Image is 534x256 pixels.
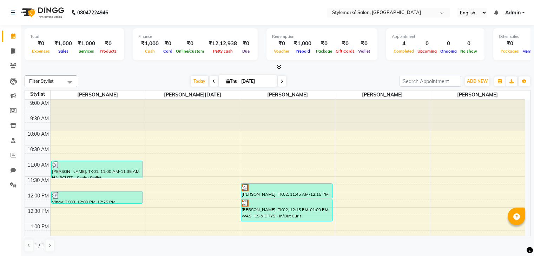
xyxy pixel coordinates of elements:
div: 0 [459,40,479,48]
span: Cash [143,49,157,54]
span: Gift Cards [334,49,356,54]
span: Voucher [272,49,291,54]
div: ₹0 [240,40,252,48]
div: Appointment [392,34,479,40]
div: 9:00 AM [29,100,50,107]
span: 1 / 1 [34,242,44,249]
div: Redemption [272,34,372,40]
div: 10:30 AM [26,146,50,153]
div: 1:00 PM [29,223,50,230]
span: Services [77,49,96,54]
input: Search Appointment [400,76,461,87]
div: ₹0 [161,40,174,48]
div: ₹1,000 [75,40,98,48]
div: Vinay, TK03, 12:00 PM-12:25 PM, BACKWASH ADD ONS - Intense Repair Scrub [52,191,143,203]
div: Total [30,34,118,40]
div: ₹0 [30,40,52,48]
span: No show [459,49,479,54]
span: Ongoing [439,49,459,54]
span: Online/Custom [174,49,206,54]
span: Upcoming [416,49,439,54]
div: ₹1,000 [52,40,75,48]
div: ₹0 [98,40,118,48]
span: ADD NEW [467,79,488,84]
span: Wallet [356,49,372,54]
span: [PERSON_NAME] [240,90,335,99]
div: 0 [439,40,459,48]
img: logo [18,3,66,22]
div: 12:30 PM [26,208,50,215]
div: 4 [392,40,416,48]
span: ⁠[PERSON_NAME] [335,90,430,99]
div: ₹0 [174,40,206,48]
div: 11:00 AM [26,161,50,169]
div: 9:30 AM [29,115,50,122]
div: ₹1,000 [291,40,314,48]
span: Petty cash [211,49,235,54]
span: Packages [499,49,521,54]
span: Filter Stylist [29,78,54,84]
span: Admin [505,9,521,16]
span: Expenses [30,49,52,54]
span: Today [191,76,208,87]
div: 0 [416,40,439,48]
div: 11:30 AM [26,177,50,184]
div: Stylist [25,90,50,98]
span: Package [314,49,334,54]
div: ₹0 [272,40,291,48]
span: [PERSON_NAME] [430,90,525,99]
input: 2025-09-04 [239,76,274,87]
div: ₹0 [356,40,372,48]
div: 10:00 AM [26,130,50,138]
span: Completed [392,49,416,54]
div: Finance [138,34,252,40]
div: ₹12,12,938 [206,40,240,48]
span: Card [161,49,174,54]
div: [PERSON_NAME], TK02, 12:15 PM-01:00 PM, WASHES & DRYS - In/Out Curls [241,199,332,221]
span: Thu [224,79,239,84]
span: Due [240,49,251,54]
span: [PERSON_NAME] [51,90,145,99]
div: [PERSON_NAME], TK02, 11:45 AM-12:15 PM, BODY THERAPY - Oil Infused Head Massage [241,184,332,198]
span: Sales [57,49,70,54]
div: [PERSON_NAME], TK01, 11:00 AM-11:35 AM, HAIRCUTS - Senior Stylist - [DEMOGRAPHIC_DATA] [52,161,143,178]
div: ₹0 [314,40,334,48]
span: Prepaid [294,49,312,54]
div: ₹0 [499,40,521,48]
span: Products [98,49,118,54]
span: ⁠[PERSON_NAME][DATE] [145,90,240,99]
div: ₹1,000 [138,40,161,48]
iframe: chat widget [505,228,527,249]
div: 12:00 PM [26,192,50,200]
button: ADD NEW [465,76,489,86]
b: 08047224946 [77,3,108,22]
div: ₹0 [334,40,356,48]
